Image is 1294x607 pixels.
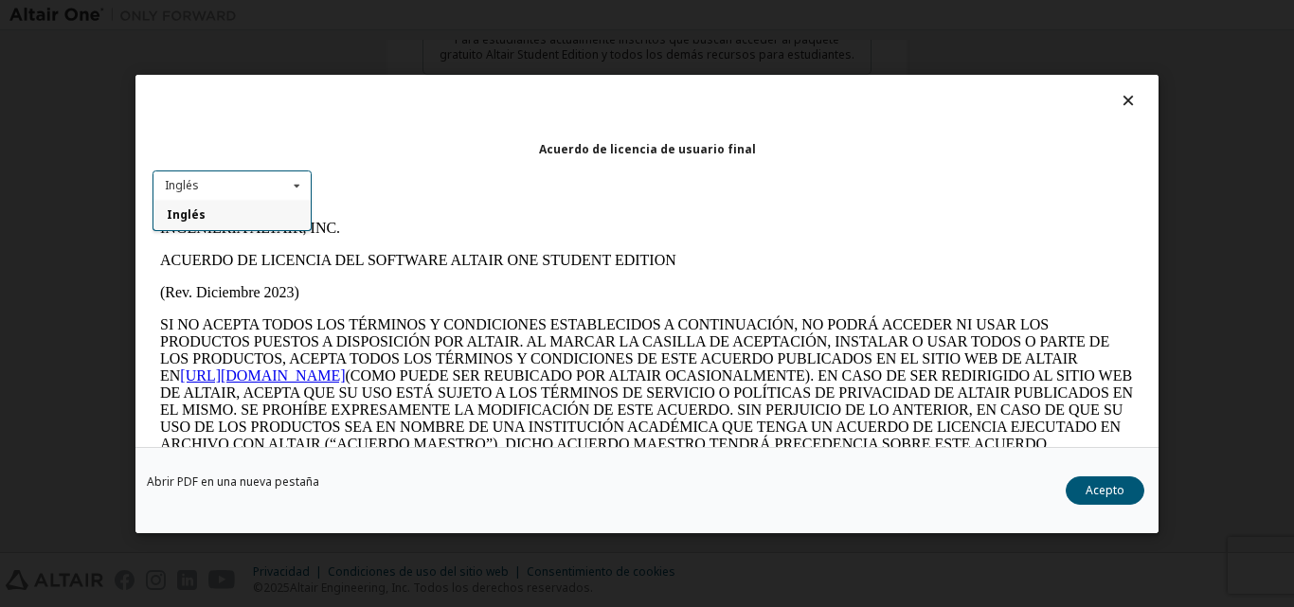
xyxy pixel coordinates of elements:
font: Acepto [1086,481,1124,497]
font: Abrir PDF en una nueva pestaña [147,473,319,489]
font: INGENIERÍA ALTAIR, INC. [8,8,188,24]
a: Abrir PDF en una nueva pestaña [147,475,319,487]
button: Acepto [1066,475,1144,504]
font: Este Acuerdo de Licencia del Software Altair One Student Edition (el "Acuerdo") se celebra entre ... [8,256,960,340]
font: (COMO PUEDE SER REUBICADO POR ALTAIR OCASIONALMENTE). EN CASO DE SER REDIRIGIDO AL SITIO WEB DE A... [8,155,980,240]
font: Acuerdo de licencia de usuario final [539,140,756,156]
font: Inglés [167,206,206,223]
font: SI NO ACEPTA TODOS LOS TÉRMINOS Y CONDICIONES ESTABLECIDOS A CONTINUACIÓN, NO PODRÁ ACCEDER NI US... [8,104,957,171]
a: [URL][DOMAIN_NAME] [27,155,192,171]
font: (Rev. Diciembre 2023) [8,72,147,88]
font: ACUERDO DE LICENCIA DEL SOFTWARE ALTAIR ONE STUDENT EDITION [8,40,524,56]
font: Inglés [165,177,199,193]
